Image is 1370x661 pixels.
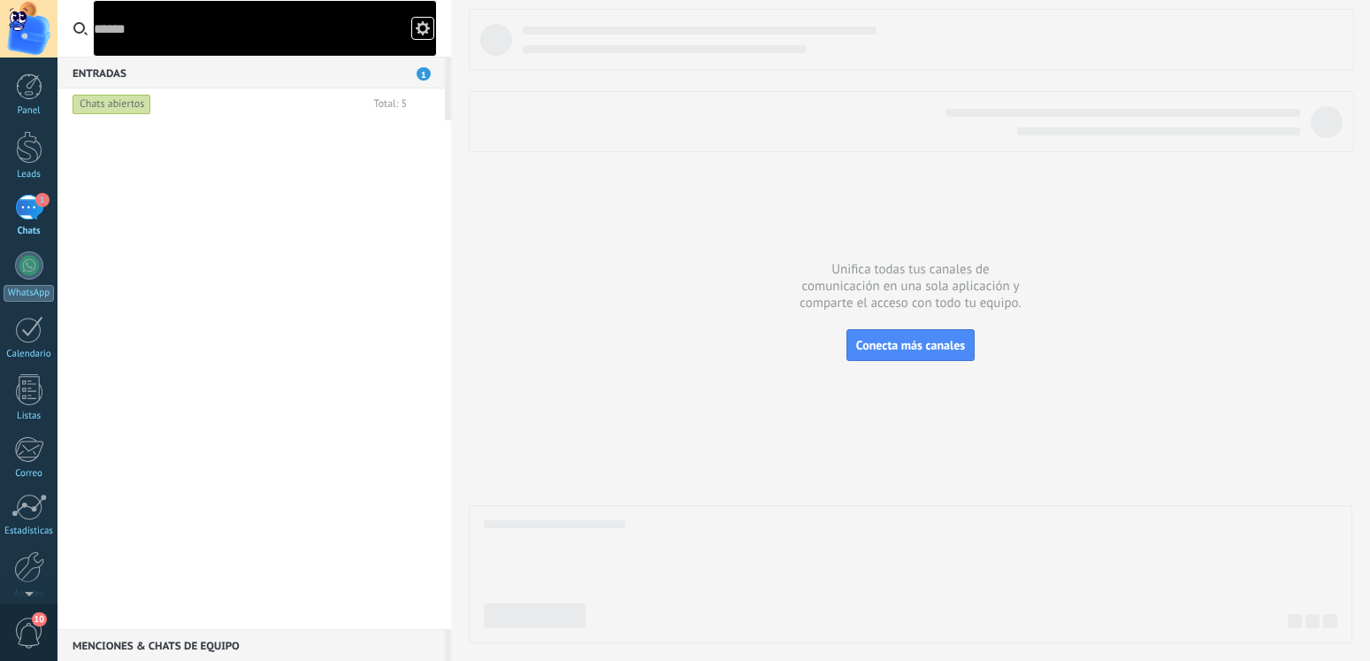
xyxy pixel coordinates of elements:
[4,169,55,181] div: Leads
[57,57,445,88] div: Entradas
[846,329,975,361] button: Conecta más canales
[35,193,50,207] span: 1
[4,526,55,537] div: Estadísticas
[4,285,54,302] div: WhatsApp
[407,88,445,120] button: Más
[32,612,47,626] span: 10
[856,337,965,353] span: Conecta más canales
[4,226,55,237] div: Chats
[417,67,431,81] span: 1
[4,105,55,117] div: Panel
[367,96,407,113] div: Total: 5
[4,411,55,422] div: Listas
[4,349,55,360] div: Calendario
[4,468,55,480] div: Correo
[73,94,151,115] div: Chats abiertos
